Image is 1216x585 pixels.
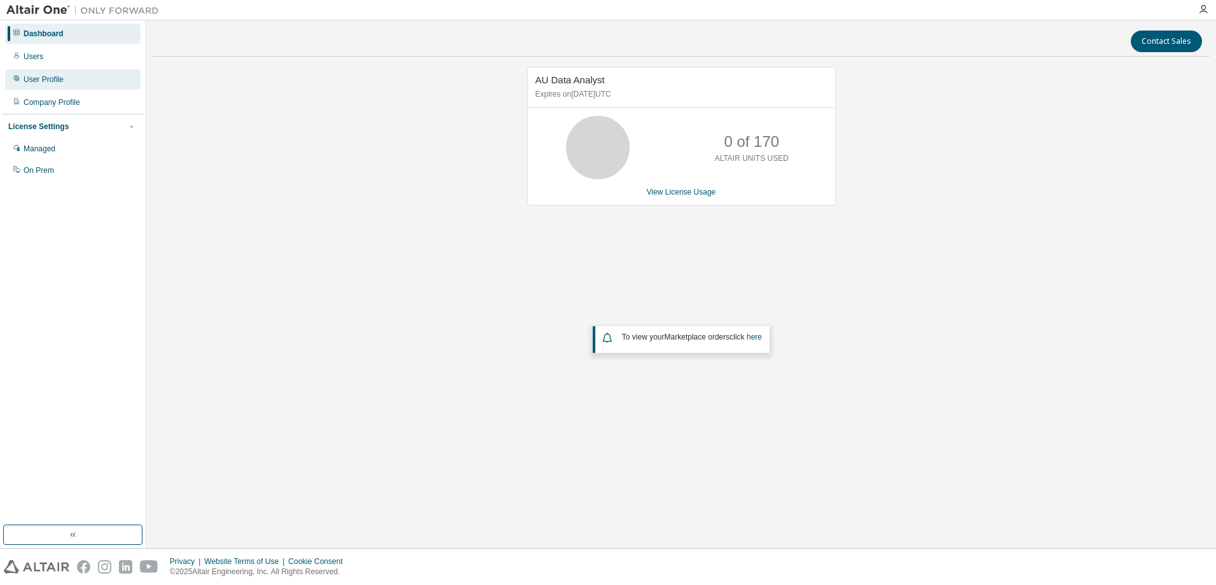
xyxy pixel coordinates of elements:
a: View License Usage [647,188,716,196]
div: License Settings [8,121,69,132]
div: Website Terms of Use [204,556,288,567]
div: Privacy [170,556,204,567]
p: © 2025 Altair Engineering, Inc. All Rights Reserved. [170,567,350,577]
span: To view your click [622,333,762,341]
img: linkedin.svg [119,560,132,574]
img: altair_logo.svg [4,560,69,574]
img: Altair One [6,4,165,17]
img: instagram.svg [98,560,111,574]
em: Marketplace orders [665,333,730,341]
p: 0 of 170 [724,131,779,153]
div: Managed [24,144,55,154]
a: here [747,333,762,341]
img: facebook.svg [77,560,90,574]
div: Dashboard [24,29,64,39]
div: Users [24,52,43,62]
div: User Profile [24,74,64,85]
div: On Prem [24,165,54,175]
div: Cookie Consent [288,556,350,567]
img: youtube.svg [140,560,158,574]
span: AU Data Analyst [535,74,605,85]
p: Expires on [DATE] UTC [535,89,824,100]
button: Contact Sales [1131,31,1202,52]
p: ALTAIR UNITS USED [715,153,789,164]
div: Company Profile [24,97,80,107]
